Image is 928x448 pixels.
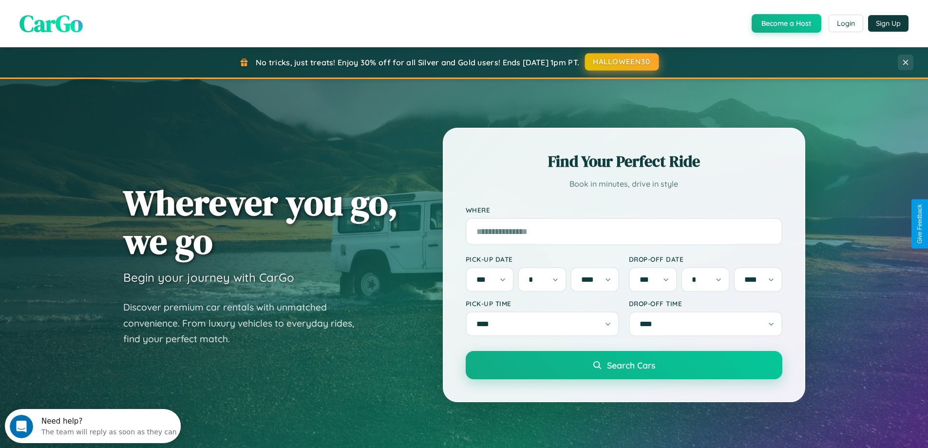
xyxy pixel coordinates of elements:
[4,4,181,31] div: Open Intercom Messenger
[123,270,294,285] h3: Begin your journey with CarGo
[829,15,863,32] button: Login
[37,8,172,16] div: Need help?
[466,151,782,172] h2: Find Your Perfect Ride
[123,183,398,260] h1: Wherever you go, we go
[629,255,782,263] label: Drop-off Date
[466,206,782,214] label: Where
[466,255,619,263] label: Pick-up Date
[607,360,655,370] span: Search Cars
[916,204,923,244] div: Give Feedback
[466,177,782,191] p: Book in minutes, drive in style
[466,351,782,379] button: Search Cars
[868,15,909,32] button: Sign Up
[585,53,659,71] button: HALLOWEEN30
[123,299,367,347] p: Discover premium car rentals with unmatched convenience. From luxury vehicles to everyday rides, ...
[10,415,33,438] iframe: Intercom live chat
[256,58,579,67] span: No tricks, just treats! Enjoy 30% off for all Silver and Gold users! Ends [DATE] 1pm PT.
[629,299,782,308] label: Drop-off Time
[466,299,619,308] label: Pick-up Time
[5,409,181,443] iframe: Intercom live chat discovery launcher
[19,7,83,39] span: CarGo
[37,16,172,26] div: The team will reply as soon as they can
[752,14,821,33] button: Become a Host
